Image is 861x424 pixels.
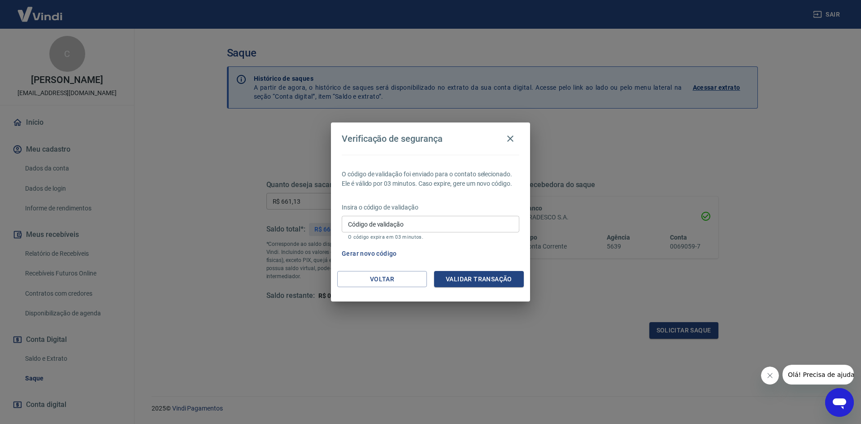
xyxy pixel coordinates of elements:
button: Gerar novo código [338,245,400,262]
iframe: Botão para abrir a janela de mensagens [825,388,854,417]
h4: Verificação de segurança [342,133,443,144]
span: Olá! Precisa de ajuda? [5,6,75,13]
p: Insira o código de validação [342,203,519,212]
iframe: Mensagem da empresa [783,365,854,385]
button: Validar transação [434,271,524,288]
iframe: Fechar mensagem [761,367,779,385]
button: Voltar [337,271,427,288]
p: O código expira em 03 minutos. [348,234,513,240]
p: O código de validação foi enviado para o contato selecionado. Ele é válido por 03 minutos. Caso e... [342,170,519,188]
